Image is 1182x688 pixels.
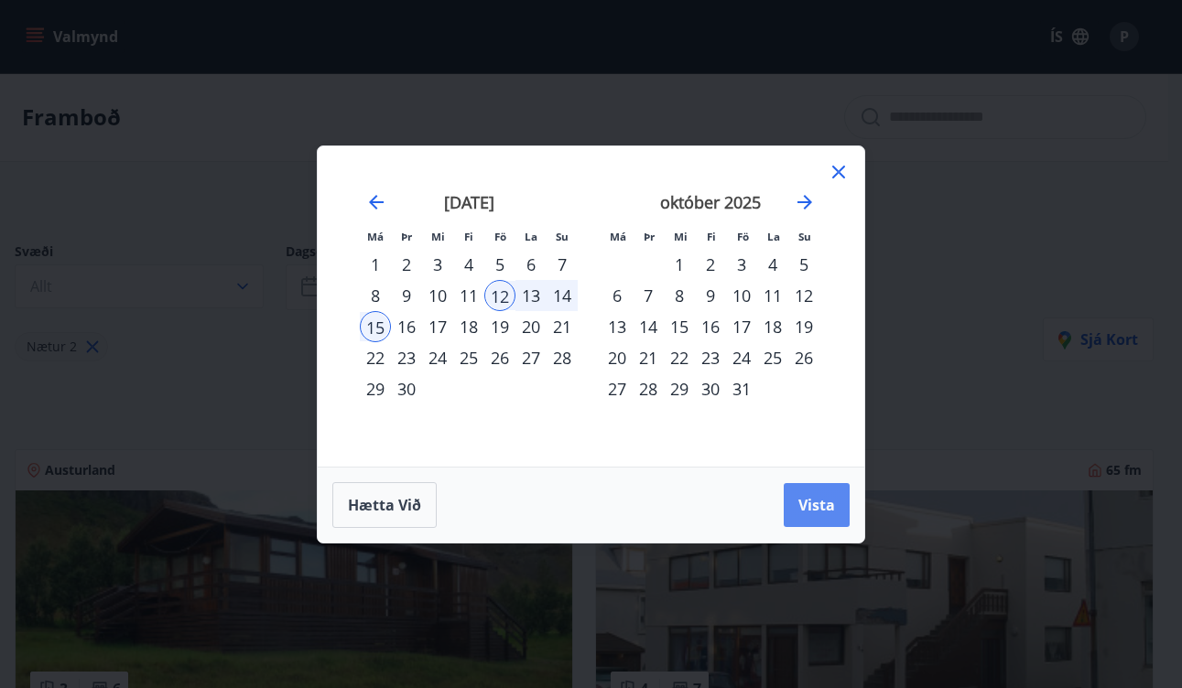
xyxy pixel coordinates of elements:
div: 8 [664,280,695,311]
strong: [DATE] [444,191,494,213]
td: Choose laugardagur, 18. október 2025 as your check-in date. It’s available. [757,311,788,342]
td: Choose fimmtudagur, 18. september 2025 as your check-in date. It’s available. [453,311,484,342]
div: 21 [547,311,578,342]
div: 23 [391,342,422,373]
td: Choose þriðjudagur, 9. september 2025 as your check-in date. It’s available. [391,280,422,311]
td: Choose miðvikudagur, 24. september 2025 as your check-in date. It’s available. [422,342,453,373]
div: 10 [726,280,757,311]
td: Choose föstudagur, 5. september 2025 as your check-in date. It’s available. [484,249,515,280]
div: 5 [788,249,819,280]
span: Vista [798,495,835,515]
td: Selected as start date. föstudagur, 12. september 2025 [484,280,515,311]
td: Choose föstudagur, 3. október 2025 as your check-in date. It’s available. [726,249,757,280]
td: Choose sunnudagur, 12. október 2025 as your check-in date. It’s available. [788,280,819,311]
td: Choose mánudagur, 27. október 2025 as your check-in date. It’s available. [602,373,633,404]
td: Choose laugardagur, 4. október 2025 as your check-in date. It’s available. [757,249,788,280]
small: Su [798,230,811,243]
div: 6 [515,249,547,280]
td: Selected as end date. mánudagur, 15. september 2025 [360,311,391,342]
td: Choose miðvikudagur, 15. október 2025 as your check-in date. It’s available. [664,311,695,342]
div: 2 [695,249,726,280]
small: Má [610,230,626,243]
div: 13 [602,311,633,342]
div: 27 [602,373,633,404]
td: Choose fimmtudagur, 9. október 2025 as your check-in date. It’s available. [695,280,726,311]
small: Fö [494,230,506,243]
div: 11 [757,280,788,311]
td: Choose mánudagur, 22. september 2025 as your check-in date. It’s available. [360,342,391,373]
div: 19 [788,311,819,342]
div: 13 [515,280,547,311]
button: Vista [784,483,850,527]
div: 17 [726,311,757,342]
div: 31 [726,373,757,404]
div: 9 [391,280,422,311]
td: Choose miðvikudagur, 3. september 2025 as your check-in date. It’s available. [422,249,453,280]
td: Choose þriðjudagur, 16. september 2025 as your check-in date. It’s available. [391,311,422,342]
div: 26 [788,342,819,373]
div: 30 [695,373,726,404]
div: 22 [664,342,695,373]
small: Þr [401,230,412,243]
div: 28 [633,373,664,404]
small: Mi [674,230,688,243]
small: Má [367,230,384,243]
td: Choose fimmtudagur, 4. september 2025 as your check-in date. It’s available. [453,249,484,280]
td: Choose fimmtudagur, 2. október 2025 as your check-in date. It’s available. [695,249,726,280]
td: Choose þriðjudagur, 14. október 2025 as your check-in date. It’s available. [633,311,664,342]
td: Choose laugardagur, 25. október 2025 as your check-in date. It’s available. [757,342,788,373]
small: La [767,230,780,243]
div: 25 [757,342,788,373]
td: Choose laugardagur, 27. september 2025 as your check-in date. It’s available. [515,342,547,373]
td: Choose þriðjudagur, 2. september 2025 as your check-in date. It’s available. [391,249,422,280]
div: 15 [664,311,695,342]
div: 16 [695,311,726,342]
div: 11 [453,280,484,311]
td: Choose föstudagur, 10. október 2025 as your check-in date. It’s available. [726,280,757,311]
small: Fö [737,230,749,243]
small: Þr [644,230,655,243]
div: 20 [515,311,547,342]
div: 6 [602,280,633,311]
div: 10 [422,280,453,311]
div: 18 [453,311,484,342]
td: Choose miðvikudagur, 1. október 2025 as your check-in date. It’s available. [664,249,695,280]
td: Choose þriðjudagur, 7. október 2025 as your check-in date. It’s available. [633,280,664,311]
td: Choose miðvikudagur, 17. september 2025 as your check-in date. It’s available. [422,311,453,342]
div: 1 [360,249,391,280]
td: Choose sunnudagur, 28. september 2025 as your check-in date. It’s available. [547,342,578,373]
div: 5 [484,249,515,280]
td: Choose þriðjudagur, 23. september 2025 as your check-in date. It’s available. [391,342,422,373]
td: Choose föstudagur, 17. október 2025 as your check-in date. It’s available. [726,311,757,342]
div: 4 [453,249,484,280]
td: Choose sunnudagur, 5. október 2025 as your check-in date. It’s available. [788,249,819,280]
td: Choose miðvikudagur, 8. október 2025 as your check-in date. It’s available. [664,280,695,311]
div: 29 [360,373,391,404]
td: Choose mánudagur, 8. september 2025 as your check-in date. It’s available. [360,280,391,311]
td: Choose sunnudagur, 21. september 2025 as your check-in date. It’s available. [547,311,578,342]
td: Choose mánudagur, 20. október 2025 as your check-in date. It’s available. [602,342,633,373]
td: Choose laugardagur, 6. september 2025 as your check-in date. It’s available. [515,249,547,280]
td: Choose sunnudagur, 26. október 2025 as your check-in date. It’s available. [788,342,819,373]
div: 22 [360,342,391,373]
div: 7 [547,249,578,280]
div: 2 [391,249,422,280]
div: 20 [602,342,633,373]
div: 21 [633,342,664,373]
td: Choose miðvikudagur, 29. október 2025 as your check-in date. It’s available. [664,373,695,404]
div: 12 [484,280,515,311]
small: La [525,230,537,243]
div: 25 [453,342,484,373]
td: Choose fimmtudagur, 16. október 2025 as your check-in date. It’s available. [695,311,726,342]
td: Choose föstudagur, 24. október 2025 as your check-in date. It’s available. [726,342,757,373]
small: Fi [707,230,716,243]
td: Choose mánudagur, 13. október 2025 as your check-in date. It’s available. [602,311,633,342]
td: Choose fimmtudagur, 25. september 2025 as your check-in date. It’s available. [453,342,484,373]
div: 3 [726,249,757,280]
div: 8 [360,280,391,311]
strong: október 2025 [660,191,761,213]
div: 29 [664,373,695,404]
div: 15 [360,311,391,342]
span: Hætta við [348,495,421,515]
div: 19 [484,311,515,342]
